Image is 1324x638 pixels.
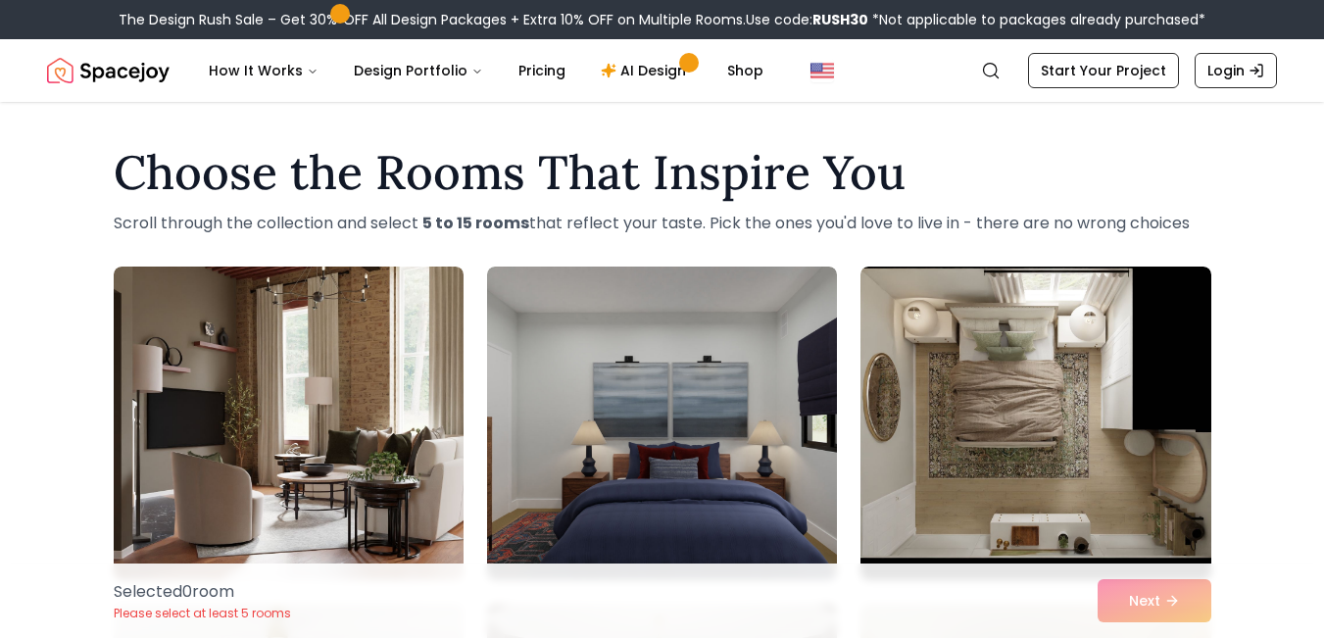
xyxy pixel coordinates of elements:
a: Pricing [503,51,581,90]
a: AI Design [585,51,708,90]
p: Please select at least 5 rooms [114,606,291,621]
strong: 5 to 15 rooms [422,212,529,234]
span: Use code: [746,10,868,29]
p: Scroll through the collection and select that reflect your taste. Pick the ones you'd love to liv... [114,212,1211,235]
a: Start Your Project [1028,53,1179,88]
img: Room room-2 [487,267,837,580]
a: Spacejoy [47,51,170,90]
img: Room room-1 [114,267,464,580]
a: Login [1195,53,1277,88]
button: Design Portfolio [338,51,499,90]
a: Shop [711,51,779,90]
img: Spacejoy Logo [47,51,170,90]
div: The Design Rush Sale – Get 30% OFF All Design Packages + Extra 10% OFF on Multiple Rooms. [119,10,1205,29]
p: Selected 0 room [114,580,291,604]
img: United States [810,59,834,82]
h1: Choose the Rooms That Inspire You [114,149,1211,196]
span: *Not applicable to packages already purchased* [868,10,1205,29]
b: RUSH30 [812,10,868,29]
nav: Global [47,39,1277,102]
nav: Main [193,51,779,90]
img: Room room-3 [860,267,1210,580]
button: How It Works [193,51,334,90]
